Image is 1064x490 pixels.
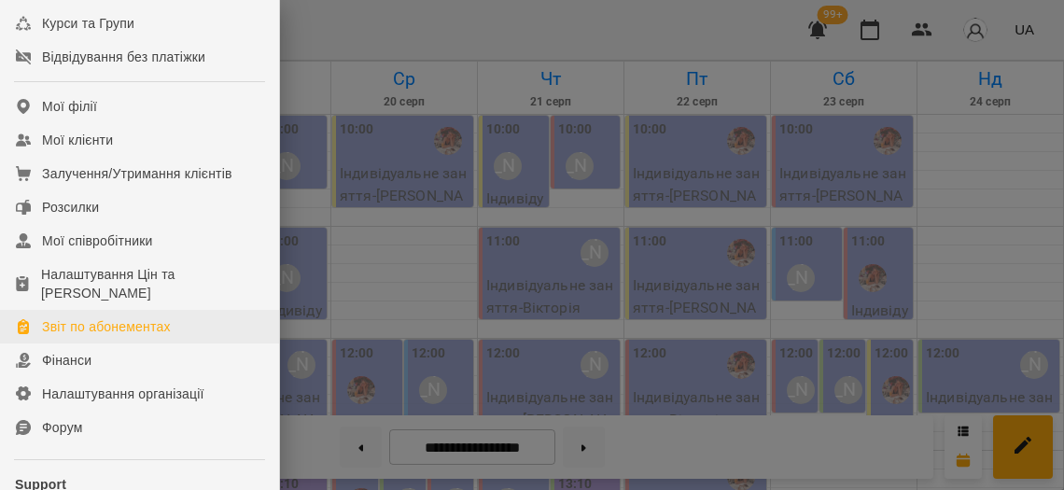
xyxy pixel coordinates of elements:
[42,351,91,370] div: Фінанси
[42,385,204,403] div: Налаштування організації
[42,97,97,116] div: Мої філії
[42,14,134,33] div: Курси та Групи
[42,164,232,183] div: Залучення/Утримання клієнтів
[42,418,83,437] div: Форум
[42,48,205,66] div: Відвідування без платіжки
[42,131,113,149] div: Мої клієнти
[41,265,264,302] div: Налаштування Цін та [PERSON_NAME]
[42,231,153,250] div: Мої співробітники
[42,198,99,217] div: Розсилки
[42,317,171,336] div: Звіт по абонементах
